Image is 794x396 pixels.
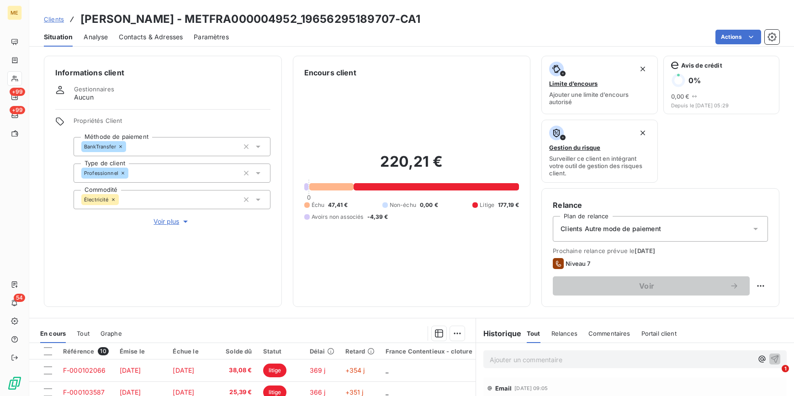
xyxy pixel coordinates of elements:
span: 38,08 € [226,366,252,375]
iframe: Intercom live chat [763,365,785,387]
div: Solde dû [226,348,252,355]
input: Ajouter une valeur [126,143,133,151]
span: En cours [40,330,66,337]
span: [DATE] 09:05 [514,385,548,391]
button: Actions [715,30,761,44]
span: [DATE] [120,388,141,396]
span: -4,39 € [367,213,388,221]
span: +99 [10,88,25,96]
span: _ [386,388,388,396]
span: Niveau 7 [566,260,590,267]
h6: Historique [476,328,522,339]
span: Depuis le [DATE] 05:29 [671,103,772,108]
span: Portail client [641,330,677,337]
span: Relances [551,330,577,337]
span: Paramètres [194,32,229,42]
span: 369 j [310,366,326,374]
span: 0,00 € [671,93,690,100]
span: Tout [527,330,540,337]
span: Aucun [74,93,94,102]
span: [DATE] [173,366,194,374]
button: Voir plus [74,216,270,227]
span: +99 [10,106,25,114]
h6: Relance [553,200,768,211]
span: BankTransfer [84,144,116,149]
div: Retard [345,348,375,355]
span: 177,19 € [498,201,519,209]
span: 10 [98,347,108,355]
span: Situation [44,32,73,42]
h3: [PERSON_NAME] - METFRA000004952_19656295189707-CA1 [80,11,421,27]
button: Limite d’encoursAjouter une limite d’encours autorisé [541,56,657,114]
button: Gestion du risqueSurveiller ce client en intégrant votre outil de gestion des risques client. [541,120,657,183]
span: Professionnel [84,170,118,176]
span: 366 j [310,388,326,396]
div: France Contentieux - cloture [386,348,472,355]
span: 54 [14,294,25,302]
span: Graphe [101,330,122,337]
span: Gestion du risque [549,144,600,151]
h2: 220,21 € [304,153,519,180]
span: +354 j [345,366,365,374]
span: Clients Autre mode de paiement [561,224,661,233]
button: Voir [553,276,750,296]
span: Voir [564,282,730,290]
span: Analyse [84,32,108,42]
div: Délai [310,348,334,355]
span: _ [386,366,388,374]
h6: 0 % [688,76,701,85]
span: 0,00 € [420,201,438,209]
span: Voir plus [154,217,190,226]
span: Avoirs non associés [312,213,364,221]
h6: Encours client [304,67,356,78]
span: [DATE] [635,247,655,254]
div: Statut [263,348,299,355]
span: Gestionnaires [74,85,114,93]
span: Avis de crédit [681,62,722,69]
span: 47,41 € [328,201,348,209]
span: Propriétés Client [74,117,270,130]
div: Émise le [120,348,162,355]
span: Ajouter une limite d’encours autorisé [549,91,650,106]
span: Échu [312,201,325,209]
span: Prochaine relance prévue le [553,247,768,254]
div: ME [7,5,22,20]
input: Ajouter une valeur [119,195,126,204]
span: litige [263,364,287,377]
img: Logo LeanPay [7,376,22,391]
span: +351 j [345,388,364,396]
span: F-000102066 [63,366,106,374]
span: Électricité [84,197,109,202]
span: 0 [307,194,311,201]
span: Litige [480,201,494,209]
input: Ajouter une valeur [128,169,136,177]
span: Limite d’encours [549,80,598,87]
span: Commentaires [588,330,630,337]
span: 1 [782,365,789,372]
span: Non-échu [390,201,416,209]
span: Contacts & Adresses [119,32,183,42]
h6: Informations client [55,67,270,78]
span: Tout [77,330,90,337]
a: Clients [44,15,64,24]
div: Référence [63,347,109,355]
div: Échue le [173,348,215,355]
span: Email [495,385,512,392]
span: [DATE] [173,388,194,396]
span: Surveiller ce client en intégrant votre outil de gestion des risques client. [549,155,650,177]
span: [DATE] [120,366,141,374]
span: F-000103587 [63,388,105,396]
span: Clients [44,16,64,23]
